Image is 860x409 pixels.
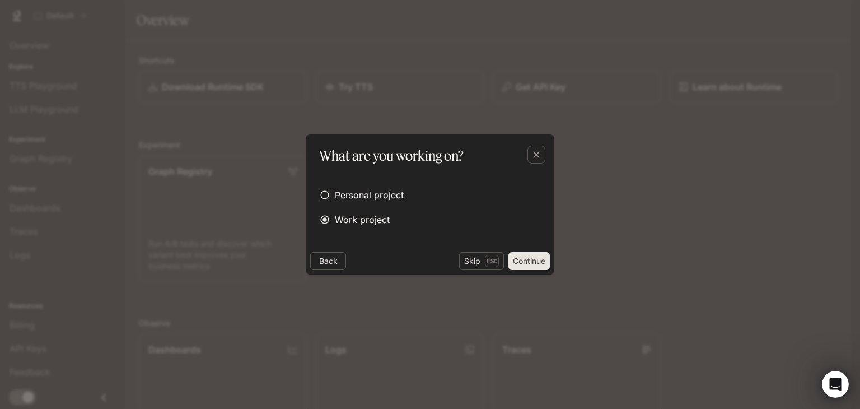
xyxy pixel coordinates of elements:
span: Work project [335,213,390,226]
button: Back [310,252,346,270]
span: Personal project [335,188,404,202]
button: Continue [508,252,550,270]
button: SkipEsc [459,252,504,270]
iframe: Intercom live chat [822,371,849,398]
p: What are you working on? [319,146,464,166]
p: Esc [485,255,499,267]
